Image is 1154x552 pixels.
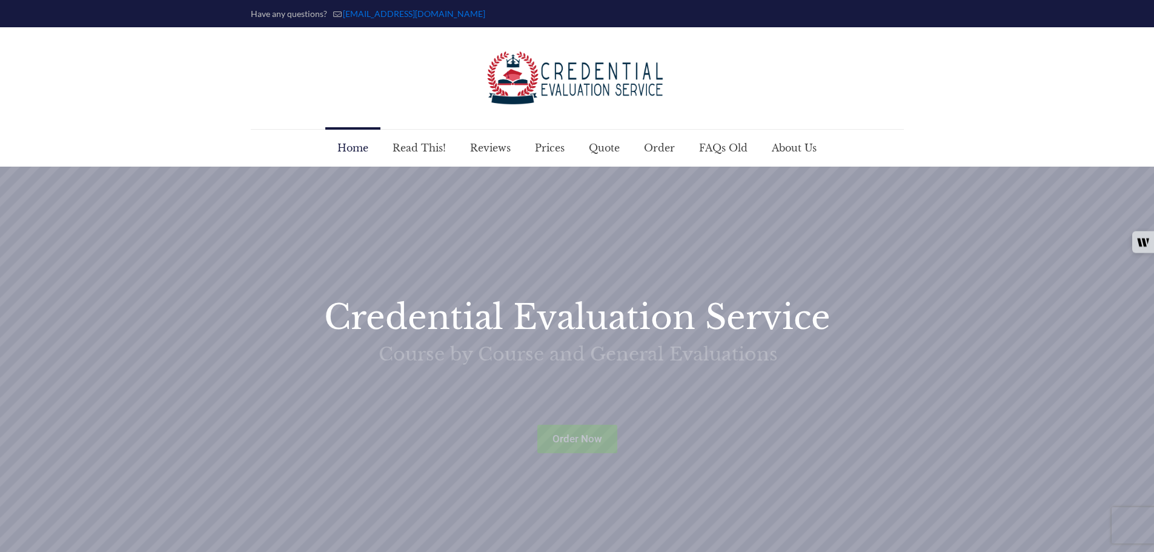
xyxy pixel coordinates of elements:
[325,130,829,166] nav: Main menu
[984,514,1154,552] iframe: LiveChat chat widget
[687,130,760,166] a: FAQs Old
[523,130,577,166] a: Prices
[411,374,743,395] rs-layer: 100% Acceptance Guarantee, Nationwide
[486,27,668,129] a: Credential Evaluation Service
[343,8,485,19] a: mail
[632,130,687,166] a: Order
[379,344,778,365] rs-layer: Course by Course and General Evaluations
[537,425,617,453] rs-layer: Order Now
[458,130,523,166] a: Reviews
[486,52,668,105] img: logo-color
[325,130,380,166] a: Home
[577,130,632,166] a: Quote
[380,130,458,166] a: Read This!
[324,298,831,338] rs-layer: Credential Evaluation Service
[760,130,829,166] a: About Us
